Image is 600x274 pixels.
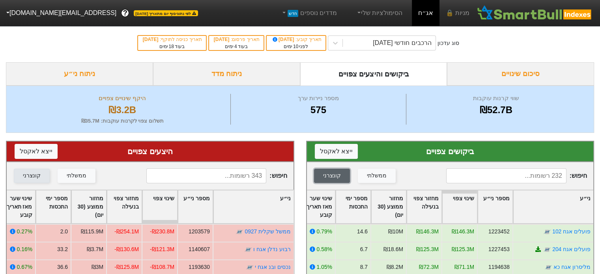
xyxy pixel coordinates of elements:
div: Toggle SortBy [371,190,406,223]
button: ייצא לאקסל [315,144,358,159]
div: ₪8.2M [387,263,403,271]
a: נכסים ובנ אגח י [255,264,291,270]
div: תשלום צפוי לקרנות עוקבות : ₪35.7M [16,117,228,125]
div: סוג עדכון [437,39,459,47]
div: ₪146.3M [452,227,474,236]
div: 1140607 [188,245,209,253]
img: tase link [246,263,254,271]
a: מליסרון אגח כא [553,264,591,270]
div: סיכום שינויים [447,62,594,86]
div: Toggle SortBy [407,190,441,223]
a: הסימולציות שלי [353,5,406,21]
div: 14.6 [357,227,368,236]
a: פועלים אגח 102 [552,228,591,235]
div: ₪3M [91,263,103,271]
div: -₪121.3M [150,245,174,253]
span: 4 [234,44,237,49]
button: ממשלתי [358,169,396,183]
span: 10 [293,44,298,49]
button: קונצרני [314,169,350,183]
div: קונצרני [23,171,41,180]
span: לפי נתוני סוף יום מתאריך [DATE] [134,10,198,16]
div: ₪125.3M [452,245,474,253]
div: Toggle SortBy [513,190,593,223]
div: ניתוח ני״ע [6,62,153,86]
div: Toggle SortBy [213,190,293,223]
button: ממשלתי [58,169,95,183]
div: Toggle SortBy [442,190,477,223]
div: 0.27% [17,227,32,236]
span: [DATE] [214,37,231,42]
span: ? [123,8,127,19]
div: 1203579 [188,227,209,236]
div: ₪72.3M [419,263,439,271]
div: ₪10M [388,227,403,236]
div: Toggle SortBy [0,190,35,223]
div: -₪108.7M [150,263,174,271]
div: ₪52.7B [408,103,584,117]
div: 8.7 [360,263,368,271]
div: קונצרני [323,171,341,180]
span: חיפוש : [146,168,287,183]
div: 1194638 [488,263,510,271]
div: ביקושים צפויים [315,145,586,157]
span: חיפוש : [446,168,587,183]
img: tase link [544,263,552,271]
div: ₪146.3M [416,227,439,236]
span: [DATE] [143,37,160,42]
div: 1193630 [188,263,209,271]
div: 1223452 [488,227,510,236]
div: ₪3.7M [87,245,103,253]
div: Toggle SortBy [142,190,177,223]
div: מספר ניירות ערך [233,94,404,103]
span: [DATE] [271,37,296,42]
a: מדדים נוספיםחדש [277,5,340,21]
div: הרכבים חודשי [DATE] [373,38,431,48]
div: ביקושים והיצעים צפויים [300,62,447,86]
div: 0.58% [317,245,332,253]
div: ₪18.6M [383,245,403,253]
div: Toggle SortBy [36,190,71,223]
div: Toggle SortBy [71,190,106,223]
div: 1.05% [317,263,332,271]
div: ממשלתי [367,171,387,180]
div: Toggle SortBy [478,190,512,223]
div: תאריך פרסום : [213,36,260,43]
div: 0.67% [17,263,32,271]
div: Toggle SortBy [178,190,213,223]
div: 1227453 [488,245,510,253]
div: Toggle SortBy [336,190,370,223]
div: ₪71.1M [454,263,474,271]
a: פועלים אגח 204 [552,246,591,252]
span: חדש [288,10,298,17]
button: קונצרני [14,169,50,183]
div: -₪230.8M [150,227,174,236]
div: ממשלתי [67,171,86,180]
div: 33.2 [57,245,67,253]
div: Toggle SortBy [300,190,335,223]
div: Toggle SortBy [107,190,142,223]
div: ₪125.3M [416,245,439,253]
div: שווי קרנות עוקבות [408,94,584,103]
div: תאריך קובע : [271,36,321,43]
img: tase link [244,246,252,253]
div: 575 [233,103,404,117]
div: בעוד ימים [142,43,202,50]
div: 0.16% [17,245,32,253]
div: בעוד ימים [213,43,260,50]
input: 232 רשומות... [446,168,566,183]
div: תאריך כניסה לתוקף : [142,36,202,43]
div: 0.79% [317,227,332,236]
div: -₪130.6M [114,245,138,253]
img: tase link [236,228,243,236]
div: היצעים צפויים [15,145,286,157]
div: 36.6 [57,263,67,271]
input: 343 רשומות... [146,168,266,183]
span: 18 [169,44,174,49]
a: רבוע נדלן אגח ו [253,246,291,252]
div: 6.7 [360,245,368,253]
div: 2.0 [60,227,67,236]
a: ממשל שקלית 0927 [245,228,291,235]
img: tase link [543,228,551,236]
div: ₪3.2B [16,103,228,117]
